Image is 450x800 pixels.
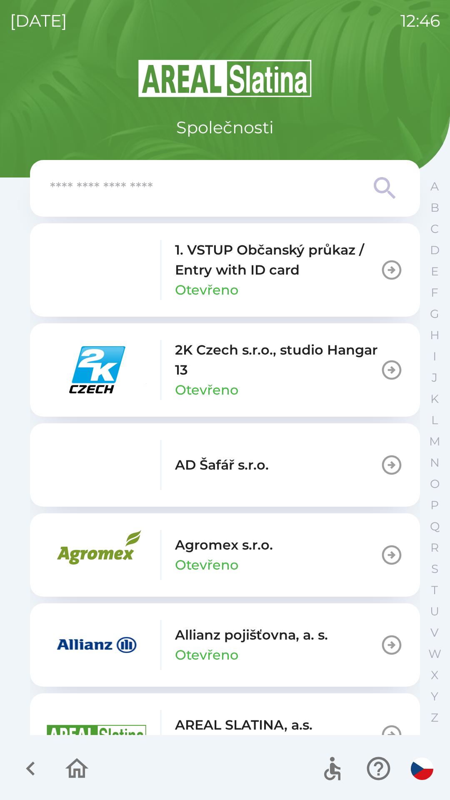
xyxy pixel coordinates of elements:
button: 1. VSTUP Občanský průkaz / Entry with ID cardOtevřeno [30,223,420,317]
button: 2K Czech s.r.o., studio Hangar 13Otevřeno [30,323,420,417]
p: Společnosti [176,115,274,140]
button: Allianz pojišťovna, a. s.Otevřeno [30,603,420,687]
img: 79c93659-7a2c-460d-85f3-2630f0b529cc.png [47,245,147,295]
button: B [424,197,445,218]
p: AREAL SLATINA, a.s. [175,715,312,735]
button: I [424,346,445,367]
button: Z [424,707,445,728]
p: H [430,328,440,342]
p: R [430,540,439,555]
img: fe4c8044-c89c-4fb5-bacd-c2622eeca7e4.png [47,440,147,490]
p: A [430,179,439,194]
p: Z [431,710,438,725]
img: 46855577-05aa-44e5-9e88-426d6f140dc0.png [47,345,147,395]
p: 1. VSTUP Občanský průkaz / Entry with ID card [175,240,380,280]
button: H [424,325,445,346]
p: Otevřeno [175,555,238,575]
img: cs flag [411,757,433,780]
p: M [429,434,440,449]
p: J [432,370,437,385]
p: 12:46 [400,8,440,33]
p: [DATE] [10,8,67,33]
p: I [433,349,436,364]
button: X [424,665,445,686]
button: AD Šafář s.r.o. [30,423,420,507]
p: Q [430,519,440,534]
p: B [430,200,439,215]
p: Allianz pojišťovna, a. s. [175,625,328,645]
p: Otevřeno [175,380,238,400]
button: W [424,643,445,665]
p: G [430,307,439,321]
button: U [424,601,445,622]
button: D [424,240,445,261]
p: AD Šafář s.r.o. [175,455,269,475]
button: AREAL SLATINA, a.s.Otevřeno [30,693,420,777]
p: V [430,625,439,640]
p: Otevřeno [175,645,238,665]
p: Otevřeno [175,280,238,300]
p: T [431,583,438,597]
p: D [430,243,440,257]
p: S [431,562,438,576]
p: C [430,222,439,236]
p: K [430,392,439,406]
button: T [424,580,445,601]
p: O [430,477,440,491]
p: U [430,604,439,619]
button: A [424,176,445,197]
button: F [424,282,445,303]
p: Agromex s.r.o. [175,535,273,555]
button: K [424,388,445,410]
button: P [424,495,445,516]
button: Y [424,686,445,707]
button: S [424,558,445,580]
button: N [424,452,445,473]
p: Y [431,689,438,704]
p: N [430,455,440,470]
button: L [424,410,445,431]
p: X [431,668,438,682]
button: Agromex s.r.o.Otevřeno [30,513,420,597]
p: E [431,264,439,279]
p: 2K Czech s.r.o., studio Hangar 13 [175,340,380,380]
p: W [428,647,441,661]
img: Logo [30,58,420,98]
button: C [424,218,445,240]
img: 33c739ec-f83b-42c3-a534-7980a31bd9ae.png [47,530,147,580]
button: M [424,431,445,452]
button: G [424,303,445,325]
button: J [424,367,445,388]
img: aad3f322-fb90-43a2-be23-5ead3ef36ce5.png [47,710,147,760]
button: Q [424,516,445,537]
button: E [424,261,445,282]
p: F [431,285,438,300]
p: P [430,498,439,512]
img: f3415073-8ef0-49a2-9816-fbbc8a42d535.png [47,620,147,670]
button: V [424,622,445,643]
button: O [424,473,445,495]
p: L [431,413,438,427]
button: R [424,537,445,558]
